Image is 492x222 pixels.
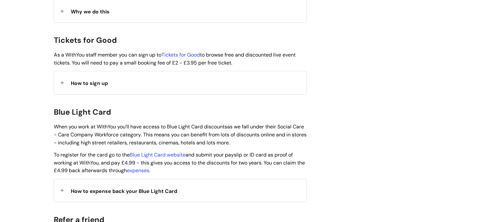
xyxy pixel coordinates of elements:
span: as we fall under their Social Care - Care Company Workforce category [54,123,304,138]
span: How to expense back your Blue Light Card [71,188,177,195]
a: expenses [127,167,149,174]
span: Why we do this [71,8,110,15]
span: Tickets for Good [54,35,117,45]
span: How to sign up [71,80,108,87]
span: Blue Light Card [54,107,111,117]
a: Tickets for Good [161,51,200,58]
span: To register for the card go to the and submit your payslip or ID card as proof of working at With... [54,151,305,174]
span: As a WithYou staff member you can sign up to to browse free and discounted live event tickets. Yo... [54,51,296,66]
a: Blue Light Card website [130,151,185,158]
span: When you work at WithYou you’ll have access to Blue Light Card discounts . This means you can ben... [54,123,307,146]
